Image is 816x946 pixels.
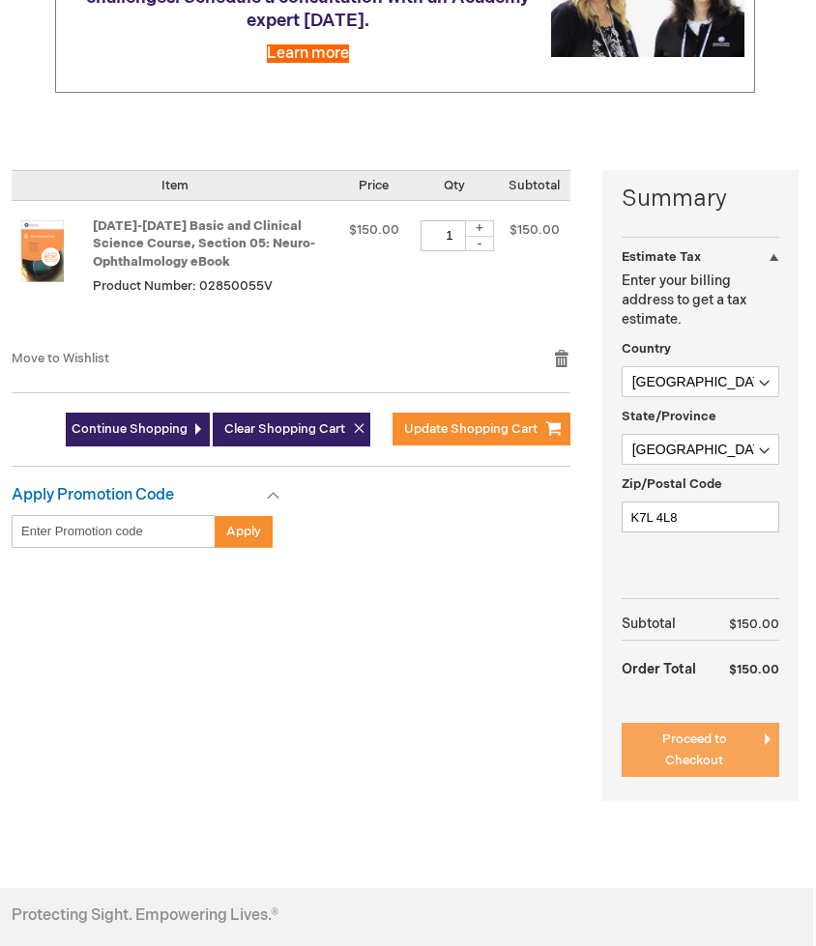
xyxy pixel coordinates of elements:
a: 2025-2026 Basic and Clinical Science Course, Section 05: Neuro-Ophthalmology eBook [12,220,93,330]
strong: Apply Promotion Code [12,486,174,504]
span: $150.00 [349,222,399,238]
span: Product Number: 02850055V [93,278,273,294]
button: Update Shopping Cart [393,413,570,445]
span: Zip/Postal Code [622,476,722,492]
button: Apply [215,515,273,548]
th: Subtotal [622,609,712,641]
strong: Summary [622,183,780,215]
strong: Estimate Tax [622,249,701,265]
span: Item [161,178,189,193]
a: [DATE]-[DATE] Basic and Clinical Science Course, Section 05: Neuro-Ophthalmology eBook [93,218,315,270]
span: Proceed to Checkout [662,731,727,768]
span: Country [622,341,671,357]
button: Proceed to Checkout [622,723,780,777]
span: Qty [444,178,465,193]
span: Clear Shopping Cart [224,421,345,437]
h4: Protecting Sight. Empowering Lives.® [12,907,278,925]
a: Learn more [267,44,349,63]
button: Clear Shopping Cart [213,413,370,446]
span: $150.00 [729,662,779,677]
span: Apply [226,524,261,539]
span: Subtotal [509,178,560,193]
input: Qty [421,220,479,251]
span: $150.00 [510,222,560,238]
span: Update Shopping Cart [404,421,538,437]
div: - [465,236,494,251]
span: State/Province [622,409,716,424]
span: Price [359,178,389,193]
span: $150.00 [729,616,779,632]
a: Continue Shopping [66,413,210,446]
p: Enter your billing address to get a tax estimate. [622,272,780,330]
div: + [465,220,494,237]
strong: Order Total [622,651,696,685]
a: Move to Wishlist [12,351,109,366]
span: Continue Shopping [72,421,188,437]
img: 2025-2026 Basic and Clinical Science Course, Section 05: Neuro-Ophthalmology eBook [12,220,73,282]
input: Enter Promotion code [12,515,216,548]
